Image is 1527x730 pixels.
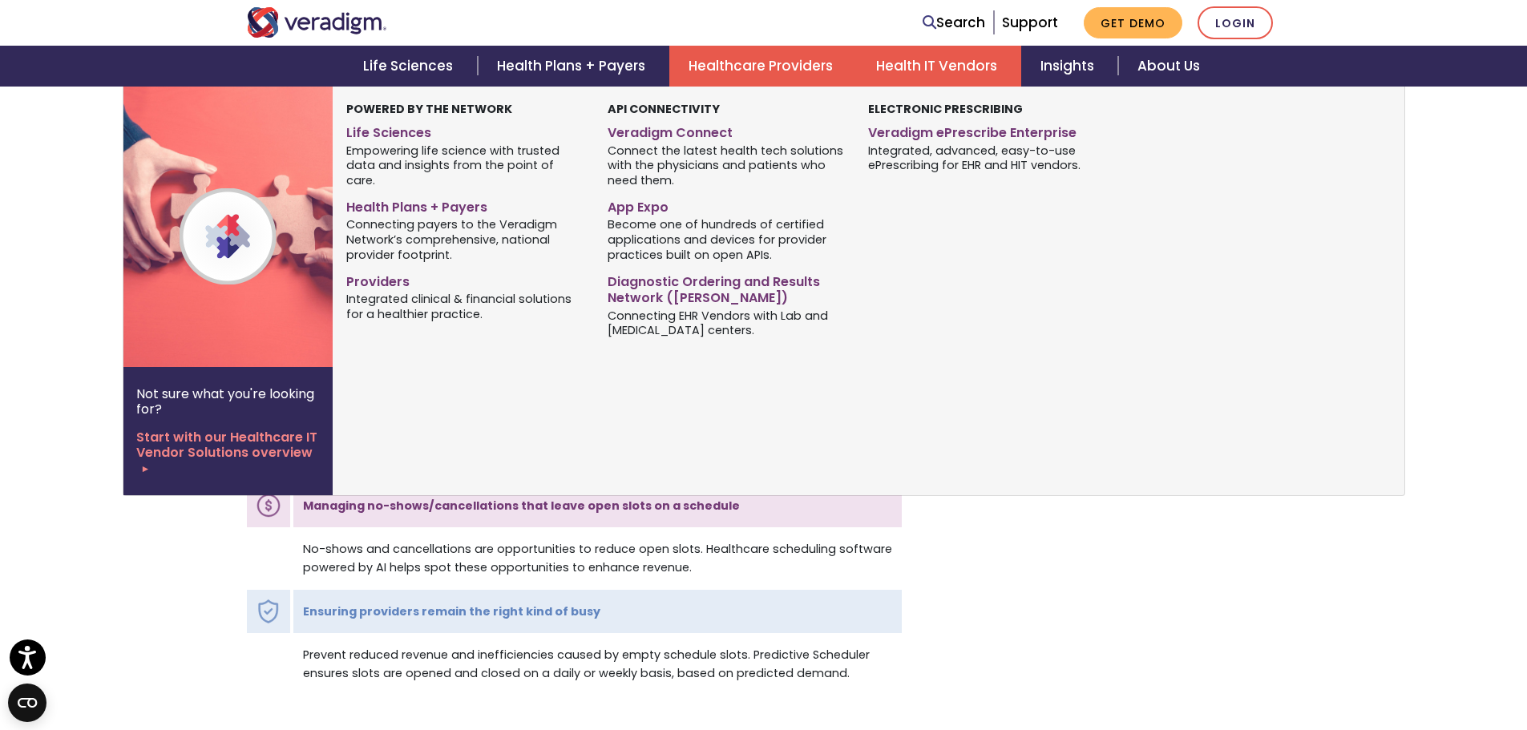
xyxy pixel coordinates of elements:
[344,46,477,87] a: Life Sciences
[292,635,902,694] td: Prevent reduced revenue and inefficiencies caused by empty schedule slots. Predictive Scheduler e...
[608,268,844,308] a: Diagnostic Ordering and Results Network ([PERSON_NAME])
[346,216,583,263] span: Connecting payers to the Veradigm Network’s comprehensive, national provider footprint.
[8,684,46,722] button: Open CMP widget
[608,101,720,117] strong: API Connectivity
[608,142,844,188] span: Connect the latest health tech solutions with the physicians and patients who need them.
[346,193,583,216] a: Health Plans + Payers
[123,87,382,367] img: Veradigm Network
[1021,46,1118,87] a: Insights
[608,307,844,338] span: Connecting EHR Vendors with Lab and [MEDICAL_DATA] centers.
[608,216,844,263] span: Become one of hundreds of certified applications and devices for provider practices built on open...
[303,603,600,619] strong: Ensuring providers remain the right kind of busy
[136,430,320,476] a: Start with our Healthcare IT Vendor Solutions overview
[1118,46,1219,87] a: About Us
[1219,615,1508,711] iframe: Drift Chat Widget
[247,7,387,38] img: Veradigm logo
[1084,7,1182,38] a: Get Demo
[346,142,583,188] span: Empowering life science with trusted data and insights from the point of care.
[346,268,583,291] a: Providers
[1002,13,1058,32] a: Support
[868,119,1105,142] a: Veradigm ePrescribe Enterprise
[857,46,1021,87] a: Health IT Vendors
[346,119,583,142] a: Life Sciences
[923,12,985,34] a: Search
[608,193,844,216] a: App Expo
[257,599,281,623] img: icon-shield-checkmark.svg
[669,46,857,87] a: Healthcare Providers
[292,529,902,588] td: No-shows and cancellations are opportunities to reduce open slots. Healthcare scheduling software...
[303,498,740,514] strong: Managing no-shows/cancellations that leave open slots on a schedule
[136,386,320,417] p: Not sure what you're looking for?
[478,46,669,87] a: Health Plans + Payers
[346,290,583,321] span: Integrated clinical & financial solutions for a healthier practice.
[257,494,281,518] img: icon-circle-dollarsign.svg
[346,101,512,117] strong: Powered by the Network
[868,101,1023,117] strong: Electronic Prescribing
[868,142,1105,173] span: Integrated, advanced, easy-to-use ePrescribing for EHR and HIT vendors.
[608,119,844,142] a: Veradigm Connect
[1198,6,1273,39] a: Login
